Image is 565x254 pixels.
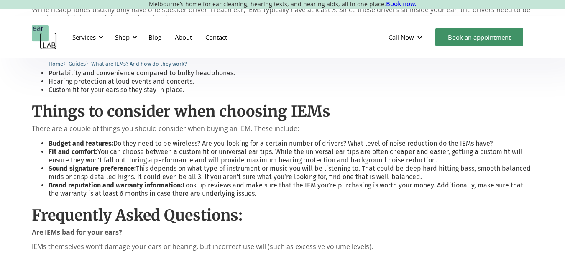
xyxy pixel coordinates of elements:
[32,206,534,224] h2: Frequently Asked Questions:
[49,181,182,189] strong: Brand reputation and warranty information:
[49,59,69,68] li: 〉
[49,61,63,67] span: Home
[32,6,534,22] p: While headphones usually only have one speaker driver in each ear, IEMs typically have at least 3...
[389,33,414,41] div: Call Now
[32,25,57,50] a: home
[49,59,63,67] a: Home
[72,33,96,41] div: Services
[49,139,534,148] li: Do they need to be wireless? Are you looking for a certain number of drivers? What level of noise...
[168,25,199,49] a: About
[32,228,122,237] strong: Are IEMs bad for your ears?
[69,61,86,67] span: Guides
[49,148,534,164] li: You can choose between a custom fit or universal ear tips. While the universal ear tips are often...
[69,59,91,68] li: 〉
[49,86,534,94] li: Custom fit for your ears so they stay in place.
[435,28,523,46] a: Book an appointment
[110,25,140,50] div: Shop
[49,69,534,77] li: Portability and convenience compared to bulky headphones.
[32,103,534,121] h2: Things to consider when choosing IEMs
[49,148,97,156] strong: Fit and comfort:
[32,243,534,251] p: IEMs themselves won’t damage your ears or hearing, but incorrect use will (such as excessive volu...
[115,33,130,41] div: Shop
[32,125,534,133] p: There are a couple of things you should consider when buying an IEM. These include:
[91,59,187,67] a: What are IEMs? And how do they work?
[49,164,534,181] li: This depends on what type of instrument or music you will be listening to. That could be deep har...
[382,25,431,50] div: Call Now
[49,164,136,172] strong: Sound signature preference:
[32,228,534,236] p: ‍
[199,25,234,49] a: Contact
[142,25,168,49] a: Blog
[49,139,113,147] strong: Budget and features:
[91,61,187,67] span: What are IEMs? And how do they work?
[49,77,534,86] li: Hearing protection at loud events and concerts.
[69,59,86,67] a: Guides
[49,181,534,198] li: Look up reviews and make sure that the IEM you’re purchasing is worth your money. Additionally, m...
[67,25,106,50] div: Services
